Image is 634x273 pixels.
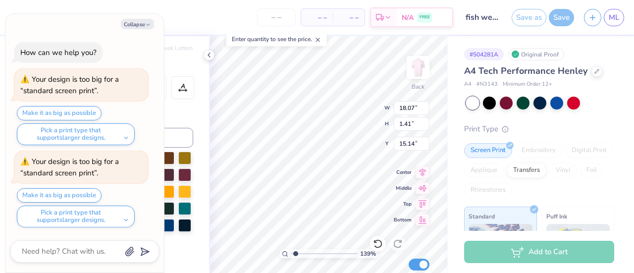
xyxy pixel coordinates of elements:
[408,57,428,77] img: Back
[549,163,577,178] div: Vinyl
[464,143,512,158] div: Screen Print
[226,32,327,46] div: Enter quantity to see the price.
[394,169,412,176] span: Center
[509,48,564,60] div: Original Proof
[339,12,359,23] span: – –
[464,65,587,77] span: A4 Tech Performance Henley
[17,123,135,145] button: Pick a print type that supportslarger designs.
[360,249,376,258] span: 139 %
[476,80,498,89] span: # N3143
[402,12,414,23] span: N/A
[17,188,102,203] button: Make it as big as possible
[464,80,472,89] span: A4
[394,185,412,192] span: Middle
[464,48,504,60] div: # 504281A
[412,82,424,91] div: Back
[20,74,119,96] div: Your design is too big for a “standard screen print”.
[394,201,412,208] span: Top
[121,19,154,29] button: Collapse
[420,14,430,21] span: FREE
[515,143,562,158] div: Embroidery
[257,8,296,26] input: – –
[394,217,412,223] span: Bottom
[464,183,512,198] div: Rhinestones
[20,48,97,57] div: How can we help you?
[503,80,552,89] span: Minimum Order: 12 +
[507,163,546,178] div: Transfers
[580,163,603,178] div: Foil
[546,211,567,221] span: Puff Ink
[464,123,614,135] div: Print Type
[469,211,495,221] span: Standard
[609,12,619,23] span: ML
[17,206,135,227] button: Pick a print type that supportslarger designs.
[17,106,102,120] button: Make it as big as possible
[20,157,119,178] div: Your design is too big for a “standard screen print”.
[464,163,504,178] div: Applique
[565,143,613,158] div: Digital Print
[458,7,507,27] input: Untitled Design
[307,12,327,23] span: – –
[604,9,624,26] a: ML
